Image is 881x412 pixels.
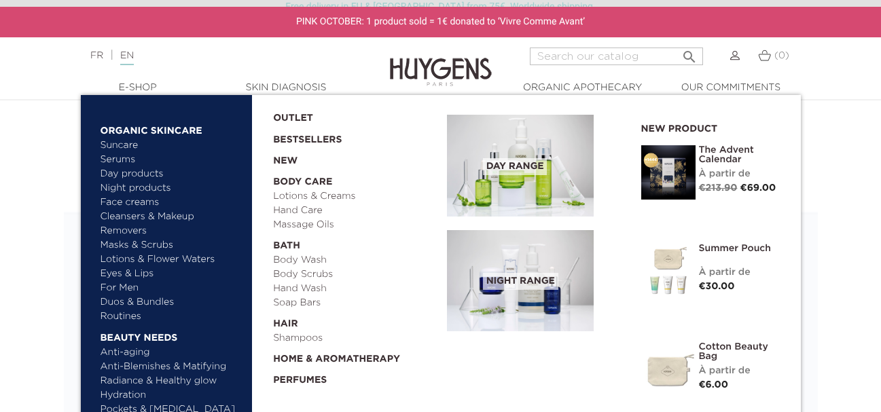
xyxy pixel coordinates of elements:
[699,183,738,193] span: €213.90
[273,232,437,253] a: Bath
[774,51,789,60] span: (0)
[273,218,437,232] a: Massage Oils
[101,210,242,238] a: Cleansers & Makeup Removers
[699,145,780,164] a: The Advent Calendar
[273,189,437,204] a: Lotions & Creams
[273,168,437,189] a: Body Care
[101,167,242,181] a: Day products
[483,273,558,290] span: Night Range
[699,282,735,291] span: €30.00
[101,138,242,153] a: Suncare
[101,388,242,402] a: Hydration
[101,117,242,138] a: Organic Skincare
[447,115,594,217] img: routine_jour_banner.jpg
[273,345,437,367] a: Home & Aromatherapy
[699,380,729,390] span: €6.00
[101,267,242,281] a: Eyes & Lips
[740,183,776,193] span: €69.00
[101,195,242,210] a: Face creams
[530,48,703,65] input: Search
[273,267,437,282] a: Body Scrubs
[641,244,696,298] img: Summer pouch
[101,324,242,345] a: Beauty needs
[120,51,134,65] a: EN
[699,167,780,181] div: À partir de
[101,238,242,252] a: Masks & Scrubs
[90,51,103,60] a: FR
[101,374,242,388] a: Radiance & Healthy glow
[273,147,437,168] a: New
[447,230,621,332] a: Night Range
[101,181,230,195] a: Night products
[447,230,594,332] img: routine_nuit_banner.jpg
[218,81,354,95] a: Skin Diagnosis
[515,81,651,95] a: Organic Apothecary
[101,153,242,167] a: Serums
[84,48,357,64] div: |
[681,45,698,61] i: 
[699,265,780,280] div: À partir de
[101,345,242,360] a: Anti-aging
[641,342,696,396] img: Cotton Beauty Bag
[101,252,242,267] a: Lotions & Flower Waters
[101,310,242,324] a: Routines
[699,342,780,361] a: Cotton Beauty Bag
[70,81,206,95] a: E-Shop
[101,281,242,295] a: For Men
[663,81,799,95] a: Our commitments
[273,204,437,218] a: Hand Care
[273,310,437,331] a: Hair
[273,367,437,388] a: Perfumes
[101,295,242,310] a: Duos & Bundles
[390,36,492,88] img: Huygens
[483,158,547,175] span: Day Range
[273,126,425,147] a: Bestsellers
[641,119,780,135] h2: New product
[273,105,425,126] a: OUTLET
[273,253,437,267] a: Body Wash
[699,364,780,378] div: À partir de
[101,360,242,374] a: Anti-Blemishes & Matifying
[273,296,437,310] a: Soap Bars
[273,282,437,296] a: Hand Wash
[699,244,780,253] a: Summer pouch
[641,145,696,200] img: The Advent Calendar
[447,115,621,217] a: Day Range
[677,43,702,62] button: 
[273,331,437,345] a: Shampoos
